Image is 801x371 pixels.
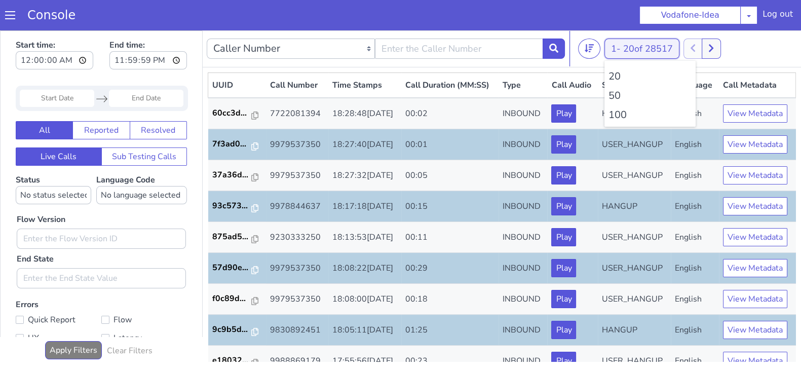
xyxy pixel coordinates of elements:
a: 93c573... [212,169,262,181]
td: INBOUND [499,284,547,315]
td: HANGUP [598,67,671,99]
td: 18:13:53[DATE] [328,192,401,222]
th: Call Duration (MM:SS) [401,43,499,68]
div: Log out [762,8,793,24]
a: f0c89d... [212,262,262,274]
td: 00:01 [401,99,499,130]
td: 00:05 [401,130,499,161]
td: 9979537350 [266,99,328,130]
input: Start time: [16,21,93,39]
label: Flow Version [17,183,65,195]
td: 9830892451 [266,284,328,315]
input: Enter the End State Value [17,238,186,258]
td: INBOUND [499,67,547,99]
a: Console [15,8,88,22]
input: Enter the Flow Version ID [17,198,186,218]
p: 60cc3d... [212,77,252,89]
td: USER_HANGUP [598,222,671,253]
td: 17:55:56[DATE] [328,315,401,346]
button: All [16,91,73,109]
button: View Metadata [723,136,787,154]
label: Quick Report [16,282,101,296]
td: 9978844637 [266,161,328,192]
input: Enter the Caller Number [375,8,543,28]
th: Call Audio [547,43,597,68]
button: View Metadata [723,229,787,247]
button: View Metadata [723,105,787,123]
button: Resolved [130,91,187,109]
td: 00:29 [401,222,499,253]
select: Status [16,156,91,174]
td: 00:15 [401,161,499,192]
button: Play [551,229,576,247]
p: 57d90e... [212,231,252,243]
li: 20 [608,39,692,54]
select: Language Code [96,156,187,174]
button: View Metadata [723,321,787,340]
td: USER_HANGUP [598,192,671,222]
button: 1- 20of 28517 [604,8,679,28]
a: e18032... [212,324,262,336]
td: 9230333250 [266,192,328,222]
th: Type [499,43,547,68]
td: USER_HANGUP [598,99,671,130]
td: INBOUND [499,253,547,284]
p: 93c573... [212,169,252,181]
a: 37a36d... [212,138,262,151]
label: Flow [101,282,187,296]
a: 60cc3d... [212,77,262,89]
td: English [671,222,719,253]
button: View Metadata [723,290,787,309]
td: English [671,99,719,130]
button: Play [551,321,576,340]
p: 9c9b5d... [212,293,252,305]
li: 50 [608,58,692,73]
td: 18:08:00[DATE] [328,253,401,284]
label: End time: [109,6,187,42]
td: 01:25 [401,284,499,315]
button: Sub Testing Calls [101,117,187,135]
button: Play [551,74,576,92]
th: Status [598,43,671,68]
td: 00:18 [401,253,499,284]
td: English [671,192,719,222]
td: 18:05:11[DATE] [328,284,401,315]
button: Play [551,136,576,154]
button: Reported [72,91,130,109]
a: 57d90e... [212,231,262,243]
a: 9c9b5d... [212,293,262,305]
span: 20 of 28517 [623,12,673,24]
td: INBOUND [499,130,547,161]
td: INBOUND [499,192,547,222]
td: 18:28:48[DATE] [328,67,401,99]
td: English [671,253,719,284]
button: View Metadata [723,259,787,278]
button: Apply Filters [45,311,102,329]
p: e18032... [212,324,252,336]
p: 7f3ad0... [212,107,252,120]
td: 18:17:18[DATE] [328,161,401,192]
td: 00:11 [401,192,499,222]
label: UX [16,301,101,315]
td: 18:08:22[DATE] [328,222,401,253]
label: Start time: [16,6,93,42]
td: USER_HANGUP [598,315,671,346]
button: Play [551,290,576,309]
td: INBOUND [499,222,547,253]
th: Time Stamps [328,43,401,68]
p: 875ad5... [212,200,252,212]
button: Live Calls [16,117,102,135]
button: View Metadata [723,198,787,216]
td: USER_HANGUP [598,130,671,161]
p: 37a36d... [212,138,252,151]
input: Start Date [20,59,94,77]
th: Call Metadata [719,43,795,68]
p: f0c89d... [212,262,252,274]
label: Language Code [96,144,187,174]
td: English [671,315,719,346]
td: HANGUP [598,284,671,315]
td: English [671,130,719,161]
td: HANGUP [598,161,671,192]
button: Play [551,105,576,123]
td: 00:23 [401,315,499,346]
